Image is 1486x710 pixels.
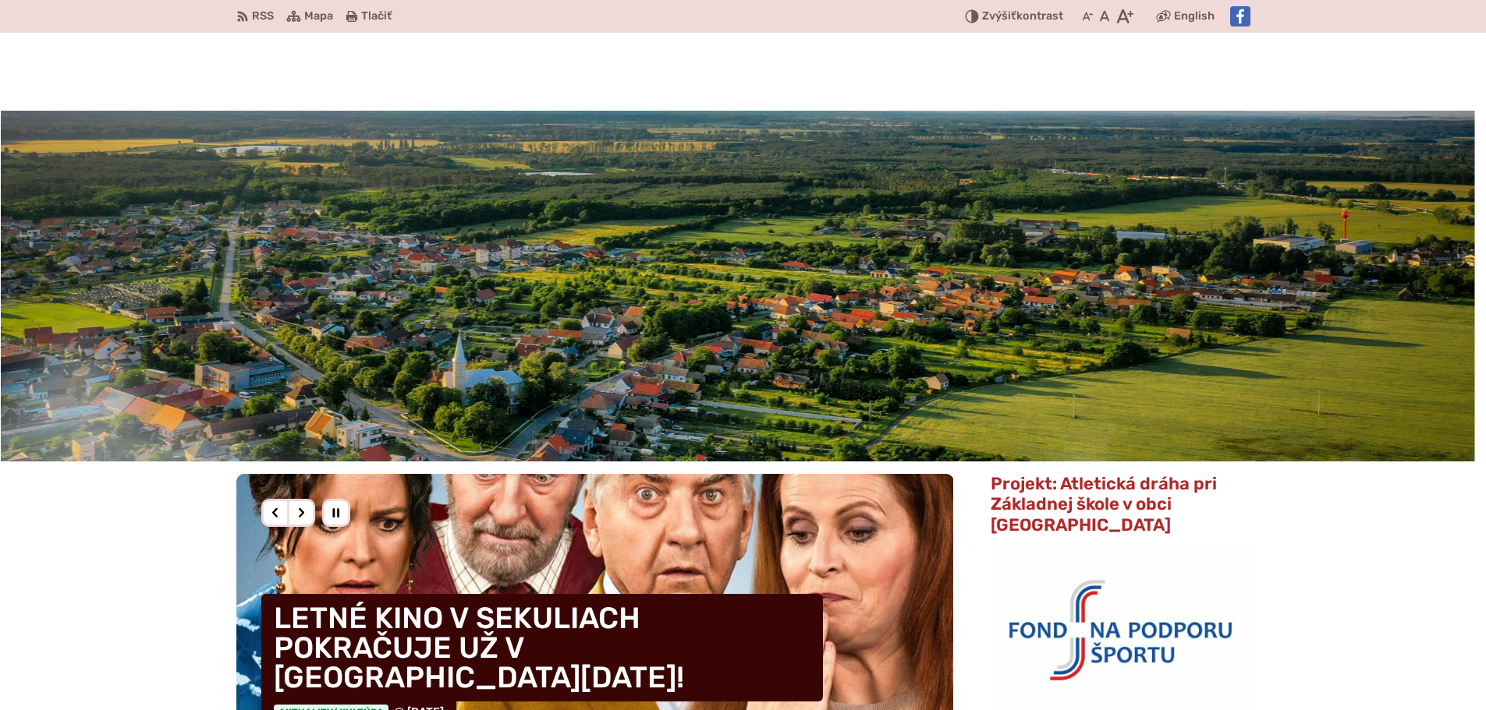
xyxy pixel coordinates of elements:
span: English [1174,7,1215,26]
span: Zvýšiť [982,9,1016,23]
span: Tlačiť [361,10,392,23]
span: kontrast [982,10,1063,23]
span: Projekt: Atletická dráha pri Základnej škole v obci [GEOGRAPHIC_DATA] [991,473,1217,535]
span: RSS [252,7,274,26]
h4: LETNÉ KINO V SEKULIACH POKRAČUJE UŽ V [GEOGRAPHIC_DATA][DATE]! [261,594,823,701]
div: Pozastaviť pohyb slajdera [322,499,350,527]
a: English [1171,7,1218,26]
span: Mapa [304,7,333,26]
img: Prejsť na Facebook stránku [1230,6,1250,26]
div: Nasledujúci slajd [287,499,315,527]
div: Predošlý slajd [261,499,289,527]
